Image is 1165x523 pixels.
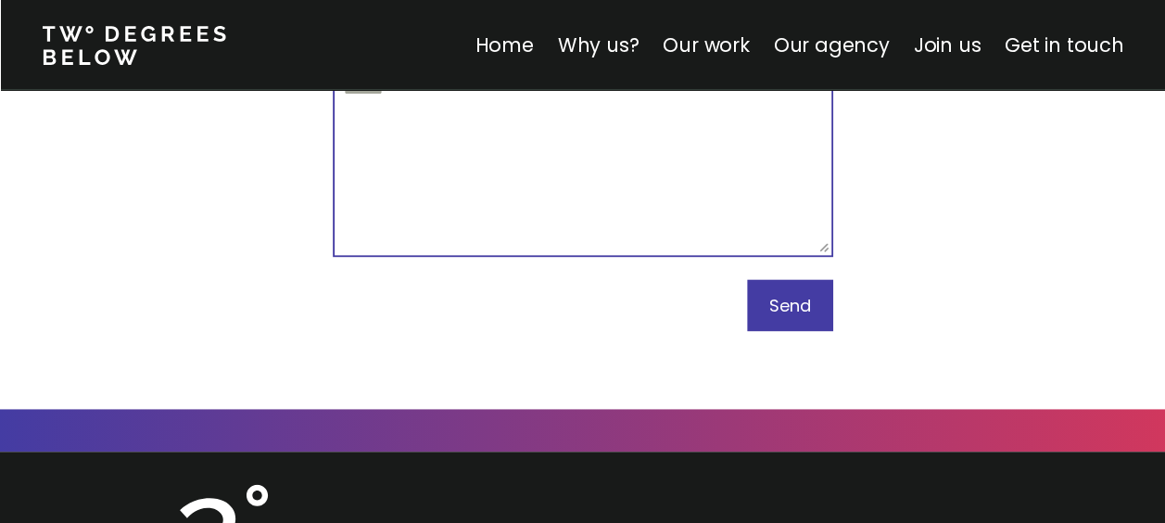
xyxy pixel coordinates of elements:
a: Why us? [557,32,639,58]
span: Send [769,294,811,317]
textarea: Your message [333,71,833,257]
a: Get in touch [1005,32,1123,58]
a: Home [475,32,533,58]
button: Send [747,279,833,331]
a: Our agency [773,32,889,58]
a: Our work [663,32,749,58]
a: Join us [913,32,981,58]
